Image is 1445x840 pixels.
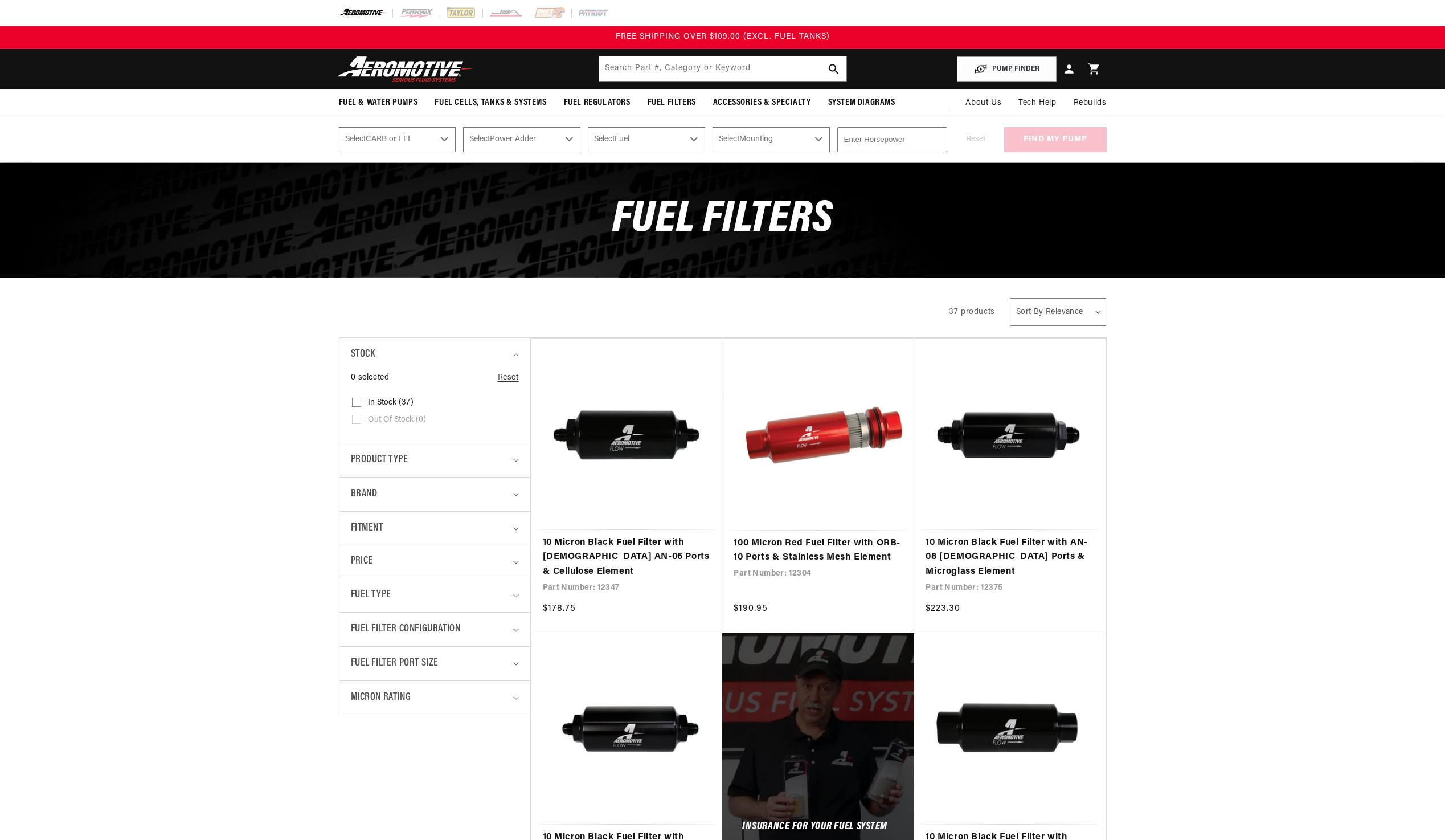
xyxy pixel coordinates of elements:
summary: Tech Help [1010,89,1065,117]
span: System Diagrams [828,97,895,109]
select: CARB or EFI [339,127,456,152]
summary: Brand (0 selected) [351,478,519,511]
span: Fitment [351,520,383,537]
span: Fuel Regulators [564,97,631,109]
a: 10 Micron Black Fuel Filter with [DEMOGRAPHIC_DATA] AN-06 Ports & Cellulose Element [543,536,711,580]
span: Tech Help [1018,97,1056,109]
summary: Stock (0 selected) [351,338,519,372]
summary: Micron Rating (0 selected) [351,681,519,715]
span: Fuel Type [351,587,391,604]
summary: Fuel Type (0 selected) [351,578,519,612]
summary: Fuel Filters [639,89,705,116]
summary: Fuel & Water Pumps [330,89,427,116]
span: Price [351,554,373,569]
select: Fuel [588,127,705,152]
span: Micron Rating [351,690,411,706]
span: Out of stock (0) [368,415,426,425]
span: Rebuilds [1074,97,1107,109]
span: FREE SHIPPING OVER $109.00 (EXCL. FUEL TANKS) [616,32,830,41]
span: Product type [351,452,408,468]
span: Fuel Filter Configuration [351,621,461,638]
span: 0 selected [351,372,390,384]
span: Fuel Filter Port Size [351,655,439,672]
span: About Us [965,99,1001,107]
button: PUMP FINDER [957,56,1057,82]
a: About Us [957,89,1010,117]
summary: Price [351,545,519,578]
a: Reset [498,372,519,384]
summary: Fitment (0 selected) [351,512,519,545]
select: Power Adder [463,127,580,152]
summary: Fuel Filter Port Size (0 selected) [351,647,519,680]
summary: System Diagrams [820,89,904,116]
span: Fuel Filters [612,197,833,242]
summary: Fuel Filter Configuration (0 selected) [351,613,519,646]
span: Brand [351,486,378,503]
span: Accessories & Specialty [713,97,811,109]
input: Search by Part Number, Category or Keyword [599,56,846,81]
select: Mounting [713,127,830,152]
summary: Fuel Regulators [555,89,639,116]
a: 10 Micron Black Fuel Filter with AN-08 [DEMOGRAPHIC_DATA] Ports & Microglass Element [926,536,1094,580]
summary: Product type (0 selected) [351,443,519,477]
img: Aeromotive [334,56,477,83]
summary: Fuel Cells, Tanks & Systems [426,89,555,116]
input: Enter Horsepower [837,127,947,152]
summary: Rebuilds [1065,89,1115,117]
span: Fuel Filters [648,97,696,109]
span: Fuel & Water Pumps [339,97,418,109]
span: 37 products [949,308,995,316]
button: search button [821,56,846,81]
span: Stock [351,346,375,363]
summary: Accessories & Specialty [705,89,820,116]
a: 100 Micron Red Fuel Filter with ORB-10 Ports & Stainless Mesh Element [734,536,903,565]
span: In stock (37) [368,398,414,408]
h5: Insurance For Your Fuel System [742,823,887,832]
span: Fuel Cells, Tanks & Systems [435,97,546,109]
